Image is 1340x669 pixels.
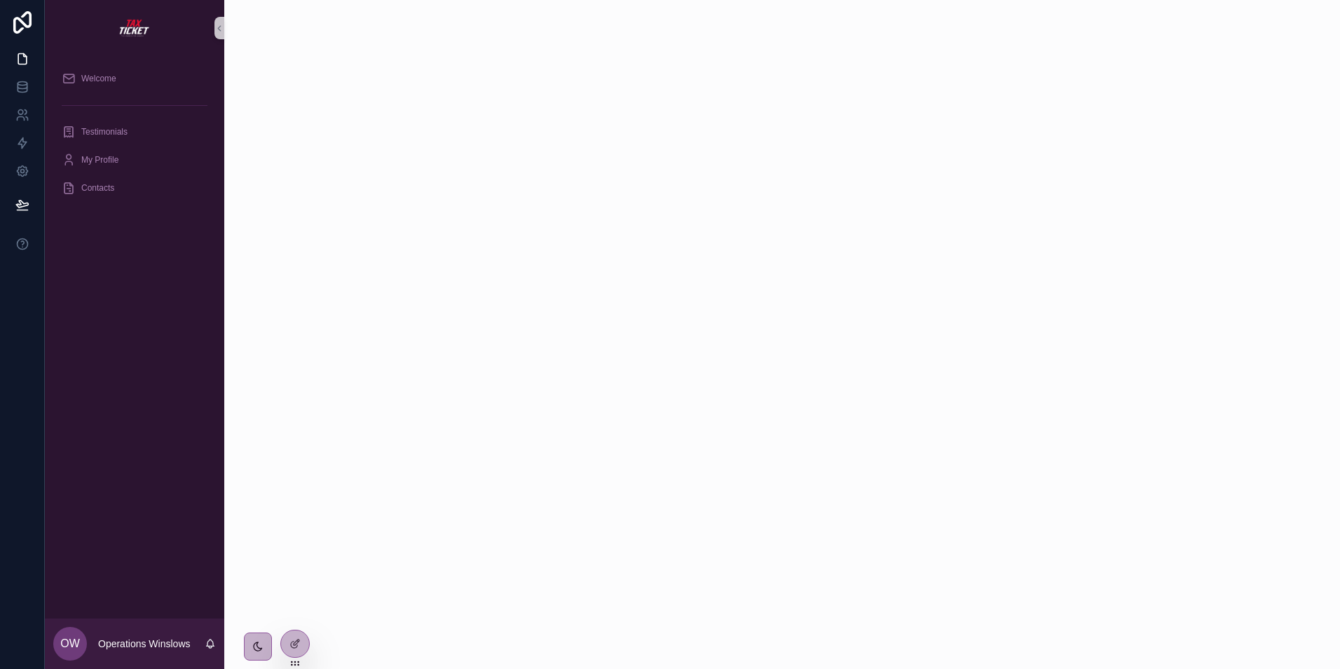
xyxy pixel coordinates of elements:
a: Testimonials [53,119,216,144]
p: Operations Winslows [98,637,191,651]
span: Contacts [81,182,114,194]
a: Contacts [53,175,216,201]
span: Welcome [81,73,116,84]
a: My Profile [53,147,216,173]
span: My Profile [81,154,118,165]
span: OW [60,635,80,652]
img: App logo [118,17,151,39]
div: scrollable content [45,56,224,219]
span: Testimonials [81,126,128,137]
a: Welcome [53,66,216,91]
